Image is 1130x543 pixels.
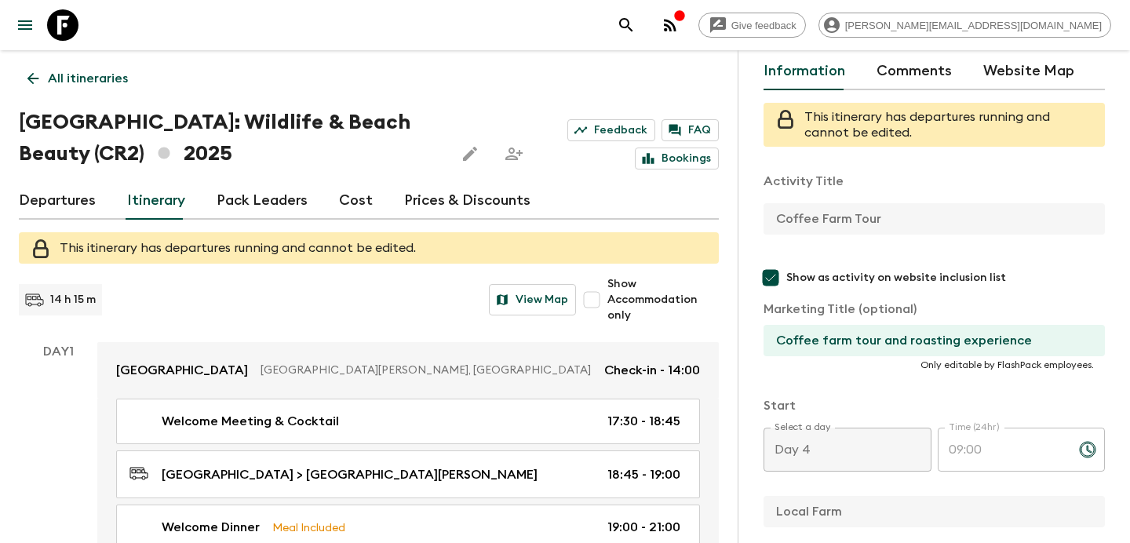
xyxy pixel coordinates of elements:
[723,20,805,31] span: Give feedback
[19,107,442,169] h1: [GEOGRAPHIC_DATA]: Wildlife & Beach Beauty (CR2) 2025
[48,69,128,88] p: All itineraries
[604,361,700,380] p: Check-in - 14:00
[60,242,416,254] span: This itinerary has departures running and cannot be edited.
[19,182,96,220] a: Departures
[607,276,719,323] span: Show Accommodation only
[162,465,538,484] p: [GEOGRAPHIC_DATA] > [GEOGRAPHIC_DATA][PERSON_NAME]
[764,172,1105,191] p: Activity Title
[949,421,1000,434] label: Time (24hr)
[9,9,41,41] button: menu
[938,428,1066,472] input: hh:mm
[567,119,655,141] a: Feedback
[162,518,260,537] p: Welcome Dinner
[162,412,339,431] p: Welcome Meeting & Cocktail
[19,342,97,361] p: Day 1
[611,9,642,41] button: search adventures
[607,465,680,484] p: 18:45 - 19:00
[498,138,530,169] span: Share this itinerary
[635,148,719,169] a: Bookings
[877,53,952,90] button: Comments
[607,412,680,431] p: 17:30 - 18:45
[489,284,576,315] button: View Map
[775,359,1094,371] p: Only editable by FlashPack employees.
[662,119,719,141] a: FAQ
[818,13,1111,38] div: [PERSON_NAME][EMAIL_ADDRESS][DOMAIN_NAME]
[775,421,830,434] label: Select a day
[698,13,806,38] a: Give feedback
[50,292,96,308] p: 14 h 15 m
[983,53,1074,90] button: Website Map
[261,363,592,378] p: [GEOGRAPHIC_DATA][PERSON_NAME], [GEOGRAPHIC_DATA]
[786,270,1006,286] span: Show as activity on website inclusion list
[127,182,185,220] a: Itinerary
[764,325,1092,356] input: If necessary, use this field to override activity title
[19,63,137,94] a: All itineraries
[116,450,700,498] a: [GEOGRAPHIC_DATA] > [GEOGRAPHIC_DATA][PERSON_NAME]18:45 - 19:00
[217,182,308,220] a: Pack Leaders
[764,300,1105,319] p: Marketing Title (optional)
[116,361,248,380] p: [GEOGRAPHIC_DATA]
[837,20,1110,31] span: [PERSON_NAME][EMAIL_ADDRESS][DOMAIN_NAME]
[116,399,700,444] a: Welcome Meeting & Cocktail17:30 - 18:45
[607,518,680,537] p: 19:00 - 21:00
[764,396,1105,415] p: Start
[804,111,1050,139] span: This itinerary has departures running and cannot be edited.
[272,519,345,536] p: Meal Included
[97,342,719,399] a: [GEOGRAPHIC_DATA][GEOGRAPHIC_DATA][PERSON_NAME], [GEOGRAPHIC_DATA]Check-in - 14:00
[454,138,486,169] button: Edit this itinerary
[764,53,845,90] button: Information
[404,182,530,220] a: Prices & Discounts
[339,182,373,220] a: Cost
